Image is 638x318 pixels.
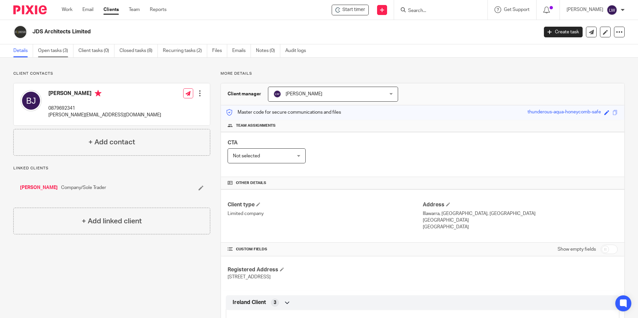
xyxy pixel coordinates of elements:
h4: + Add linked client [82,216,142,226]
span: Ireland Client [233,299,266,306]
img: LOGO.png [13,25,27,39]
a: Client tasks (0) [78,44,114,57]
a: [PERSON_NAME] [20,184,58,191]
a: Clients [103,6,119,13]
p: [PERSON_NAME] [567,6,603,13]
span: Team assignments [236,123,276,128]
span: Not selected [233,154,260,158]
span: 3 [274,299,276,306]
a: Recurring tasks (2) [163,44,207,57]
a: Reports [150,6,167,13]
p: Illawarra, [GEOGRAPHIC_DATA], [GEOGRAPHIC_DATA] [423,210,618,217]
p: Client contacts [13,71,210,76]
span: Get Support [504,7,530,12]
img: svg%3E [607,5,617,15]
p: [GEOGRAPHIC_DATA] [423,217,618,224]
input: Search [407,8,467,14]
label: Show empty fields [558,246,596,253]
p: [PERSON_NAME][EMAIL_ADDRESS][DOMAIN_NAME] [48,112,161,118]
h3: Client manager [228,91,261,97]
p: More details [221,71,625,76]
img: Pixie [13,5,47,14]
a: Closed tasks (8) [119,44,158,57]
a: Audit logs [285,44,311,57]
h4: CUSTOM FIELDS [228,247,422,252]
i: Primary [95,90,101,97]
h4: Address [423,201,618,208]
h4: + Add contact [88,137,135,147]
img: svg%3E [20,90,42,111]
p: Master code for secure communications and files [226,109,341,116]
a: Open tasks (3) [38,44,73,57]
span: [STREET_ADDRESS] [228,275,271,279]
span: Start timer [342,6,365,13]
a: Work [62,6,72,13]
p: Linked clients [13,166,210,171]
span: Company/Sole Trader [61,184,106,191]
p: [GEOGRAPHIC_DATA] [423,224,618,230]
h4: Registered Address [228,266,422,273]
p: Limited company [228,210,422,217]
a: Notes (0) [256,44,280,57]
h4: [PERSON_NAME] [48,90,161,98]
span: [PERSON_NAME] [286,92,322,96]
h4: Client type [228,201,422,208]
p: 0879692341 [48,105,161,112]
a: Team [129,6,140,13]
h2: JDS Architects Limited [32,28,433,35]
div: JDS Architects Limited [332,5,369,15]
a: Email [82,6,93,13]
div: thunderous-aqua-honeycomb-safe [528,109,601,116]
a: Emails [232,44,251,57]
img: svg%3E [273,90,281,98]
a: Details [13,44,33,57]
a: Files [212,44,227,57]
span: Other details [236,180,266,186]
a: Create task [544,27,583,37]
span: CTA [228,140,238,145]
